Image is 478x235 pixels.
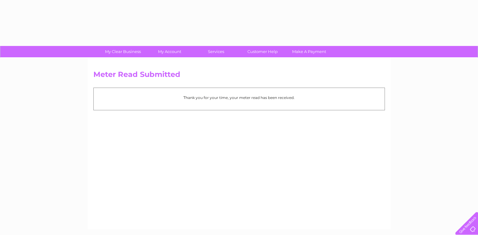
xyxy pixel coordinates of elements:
[93,70,385,82] h2: Meter Read Submitted
[97,95,382,100] p: Thank you for your time, your meter read has been received.
[237,46,288,57] a: Customer Help
[284,46,334,57] a: Make A Payment
[191,46,241,57] a: Services
[144,46,195,57] a: My Account
[98,46,148,57] a: My Clear Business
